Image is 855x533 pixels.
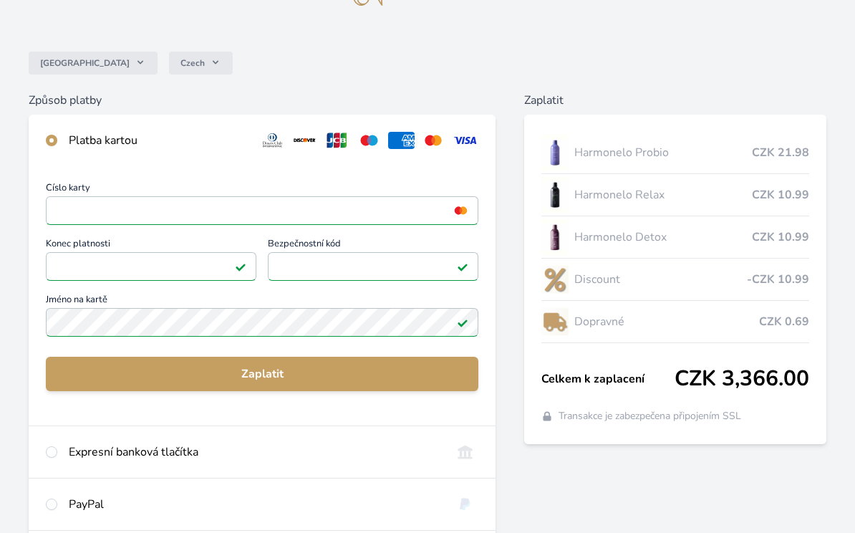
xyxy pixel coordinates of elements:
[29,52,158,75] button: [GEOGRAPHIC_DATA]
[457,317,468,328] img: Platné pole
[274,256,472,277] iframe: Iframe pro bezpečnostní kód
[452,132,478,149] img: visa.svg
[574,271,747,288] span: Discount
[524,92,826,109] h6: Zaplatit
[675,366,809,392] span: CZK 3,366.00
[46,183,478,196] span: Číslo karty
[541,261,569,297] img: discount-lo.png
[451,204,470,217] img: mc
[420,132,447,149] img: mc.svg
[759,313,809,330] span: CZK 0.69
[52,201,472,221] iframe: Iframe pro číslo karty
[752,229,809,246] span: CZK 10.99
[235,261,246,272] img: Platné pole
[574,186,752,203] span: Harmonelo Relax
[574,144,752,161] span: Harmonelo Probio
[69,443,440,461] div: Expresní banková tlačítka
[541,177,569,213] img: CLEAN_RELAX_se_stinem_x-lo.jpg
[46,308,478,337] input: Jméno na kartěPlatné pole
[752,144,809,161] span: CZK 21.98
[324,132,350,149] img: jcb.svg
[169,52,233,75] button: Czech
[574,229,752,246] span: Harmonelo Detox
[46,239,256,252] span: Konec platnosti
[46,295,478,308] span: Jméno na kartě
[541,135,569,171] img: CLEAN_PROBIO_se_stinem_x-lo.jpg
[457,261,468,272] img: Platné pole
[452,496,478,513] img: paypal.svg
[69,132,248,149] div: Platba kartou
[747,271,809,288] span: -CZK 10.99
[259,132,286,149] img: diners.svg
[452,443,478,461] img: onlineBanking_CZ.svg
[574,313,759,330] span: Dopravné
[57,365,467,383] span: Zaplatit
[40,57,130,69] span: [GEOGRAPHIC_DATA]
[268,239,478,252] span: Bezpečnostní kód
[291,132,318,149] img: discover.svg
[46,357,478,391] button: Zaplatit
[541,370,675,388] span: Celkem k zaplacení
[52,256,250,277] iframe: Iframe pro datum vypršení platnosti
[29,92,496,109] h6: Způsob platby
[752,186,809,203] span: CZK 10.99
[559,409,741,423] span: Transakce je zabezpečena připojením SSL
[69,496,440,513] div: PayPal
[356,132,382,149] img: maestro.svg
[541,219,569,255] img: DETOX_se_stinem_x-lo.jpg
[541,304,569,340] img: delivery-lo.png
[388,132,415,149] img: amex.svg
[180,57,205,69] span: Czech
